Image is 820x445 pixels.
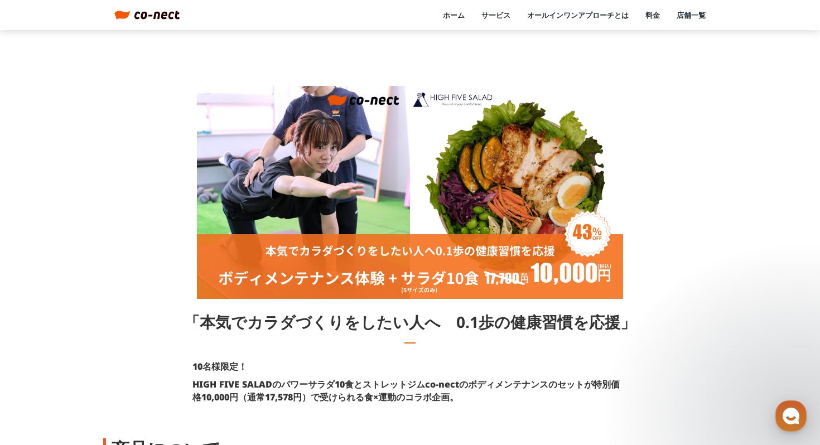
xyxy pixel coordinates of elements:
a: 料金 [645,10,660,20]
a: ホーム [443,10,465,20]
strong: HIGH FIVE SALADのパワーサラダ10食とストレットジムco-nectのボディメンテナンスのセットが特別価格10,000円（通常17,578円）で受けられる食×運動のコラボ企画。 [192,378,620,403]
strong: 10名様限定！ [192,360,247,373]
h1: 「本気でカラダづくりをしたい人へ 0.1歩の健康習慣を応援」 [184,310,636,333]
a: 店舗一覧 [677,10,706,20]
a: サービス [481,10,510,20]
a: オールインワンアプローチとは [527,10,629,20]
